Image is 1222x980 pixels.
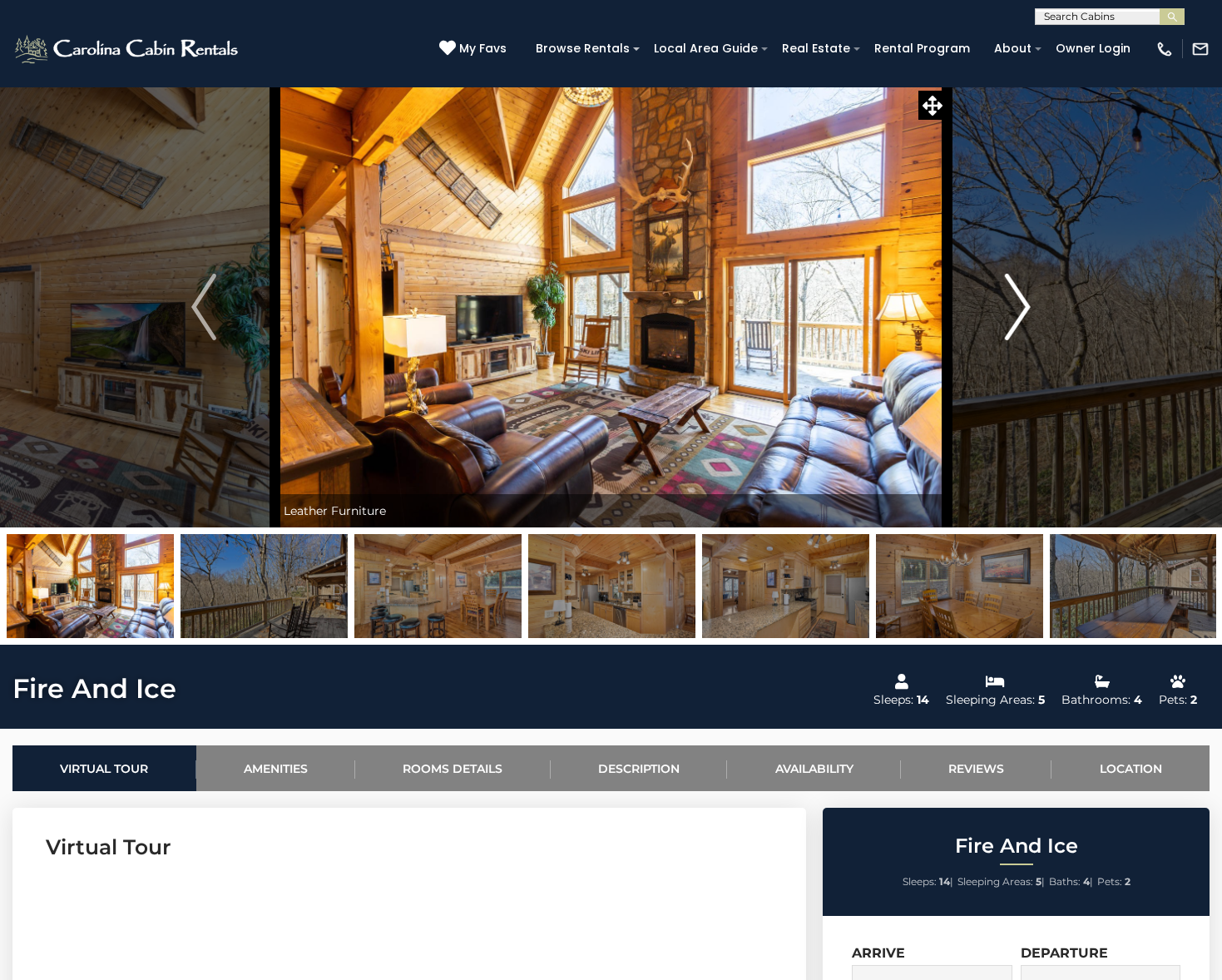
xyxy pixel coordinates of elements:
a: My Favs [439,40,511,58]
img: 163279970 [181,534,348,638]
img: arrow [191,274,216,340]
strong: 5 [1036,875,1041,888]
span: Sleeping Areas: [957,875,1033,888]
img: arrow [1006,274,1031,340]
a: Owner Login [1047,36,1139,62]
img: mail-regular-white.png [1191,40,1210,58]
img: 163279983 [876,534,1043,638]
a: Reviews [901,745,1052,791]
span: Sleeps: [903,875,937,888]
img: 163279955 [528,534,695,638]
img: White-1-2.png [12,32,243,66]
a: Rooms Details [355,745,551,791]
li: | [903,871,953,893]
a: Amenities [196,745,356,791]
button: Next [947,87,1089,527]
a: Real Estate [774,36,858,62]
a: About [986,36,1040,62]
li: | [1049,871,1093,893]
strong: 4 [1083,875,1090,888]
h2: Fire And Ice [827,835,1205,857]
img: 163294735 [7,534,174,638]
a: Location [1051,745,1210,791]
label: Arrive [852,945,905,961]
h3: Virtual Tour [46,833,773,862]
img: 163279966 [1050,534,1217,638]
div: Leather Furniture [275,494,947,527]
strong: 2 [1125,875,1130,888]
img: 163279971 [702,534,869,638]
span: My Favs [459,40,507,57]
strong: 14 [939,875,950,888]
button: Previous [133,87,275,527]
a: Local Area Guide [646,36,766,62]
a: Rental Program [866,36,978,62]
label: Departure [1021,945,1108,961]
a: Virtual Tour [12,745,196,791]
img: 163279954 [354,534,522,638]
a: Browse Rentals [527,36,638,62]
a: Description [551,745,728,791]
span: Pets: [1097,875,1122,888]
li: | [957,871,1045,893]
img: phone-regular-white.png [1155,40,1174,58]
span: Baths: [1049,875,1081,888]
a: Availability [727,745,901,791]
